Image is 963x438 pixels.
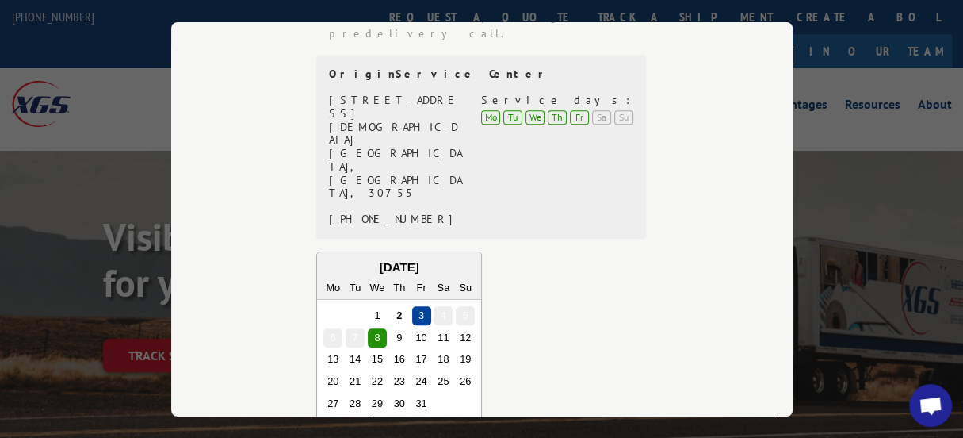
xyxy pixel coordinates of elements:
[367,305,386,325] div: Choose Wednesday, October 1st, 2025
[456,372,475,391] div: Choose Sunday, October 26th, 2025
[389,305,408,325] div: Choose Thursday, October 2nd, 2025
[434,278,453,297] div: Sa
[570,109,589,124] div: Fr
[592,109,611,124] div: Sa
[456,278,475,297] div: Su
[329,147,463,200] div: [GEOGRAPHIC_DATA], [GEOGRAPHIC_DATA], 30755
[367,394,386,413] div: Choose Wednesday, October 29th, 2025
[411,394,430,413] div: Choose Friday, October 31st, 2025
[434,328,453,347] div: Choose Saturday, October 11th, 2025
[614,109,633,124] div: Su
[456,305,475,325] div: Choose Sunday, October 5th, 2025
[367,328,386,347] div: Choose Wednesday, October 8th, 2025
[411,328,430,347] div: Choose Friday, October 10th, 2025
[367,350,386,369] div: Choose Wednesday, October 15th, 2025
[456,328,475,347] div: Choose Sunday, October 12th, 2025
[503,109,522,124] div: Tu
[525,109,545,124] div: We
[346,372,365,391] div: Choose Tuesday, October 21st, 2025
[329,94,463,147] div: [STREET_ADDRESS][DEMOGRAPHIC_DATA]
[367,372,386,391] div: Choose Wednesday, October 22nd, 2025
[389,394,408,413] div: Choose Thursday, October 30th, 2025
[317,259,481,277] div: [DATE]
[411,350,430,369] div: Choose Friday, October 17th, 2025
[389,350,408,369] div: Choose Thursday, October 16th, 2025
[434,350,453,369] div: Choose Saturday, October 18th, 2025
[323,328,342,347] div: Choose Monday, October 6th, 2025
[389,278,408,297] div: Th
[346,328,365,347] div: Choose Tuesday, October 7th, 2025
[322,305,476,415] div: month 2025-10
[411,278,430,297] div: Fr
[389,372,408,391] div: Choose Thursday, October 23rd, 2025
[481,109,500,124] div: Mo
[456,350,475,369] div: Choose Sunday, October 19th, 2025
[346,350,365,369] div: Choose Tuesday, October 14th, 2025
[323,350,342,369] div: Choose Monday, October 13th, 2025
[434,305,453,325] div: Choose Saturday, October 4th, 2025
[329,67,633,81] div: Origin Service Center
[346,394,365,413] div: Choose Tuesday, October 28th, 2025
[389,328,408,347] div: Choose Thursday, October 9th, 2025
[367,278,386,297] div: We
[329,213,463,226] div: [PHONE_NUMBER]
[411,305,430,325] div: Choose Friday, October 3rd, 2025
[346,278,365,297] div: Tu
[548,109,567,124] div: Th
[323,372,342,391] div: Choose Monday, October 20th, 2025
[481,94,633,107] div: Service days:
[323,278,342,297] div: Mo
[411,372,430,391] div: Choose Friday, October 24th, 2025
[909,384,952,427] div: Open chat
[323,394,342,413] div: Choose Monday, October 27th, 2025
[434,372,453,391] div: Choose Saturday, October 25th, 2025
